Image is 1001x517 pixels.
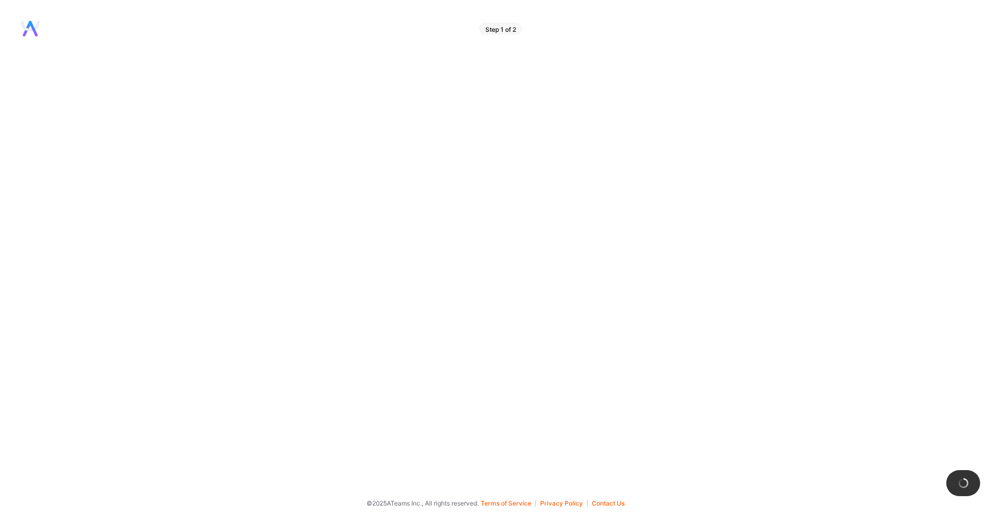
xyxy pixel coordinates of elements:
button: Contact Us [592,500,625,507]
img: loading [957,476,970,489]
span: © 2025 ATeams Inc., All rights reserved. [367,498,479,509]
div: Step 1 of 2 [479,22,522,35]
button: Privacy Policy [540,500,588,507]
button: Terms of Service [481,500,536,507]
